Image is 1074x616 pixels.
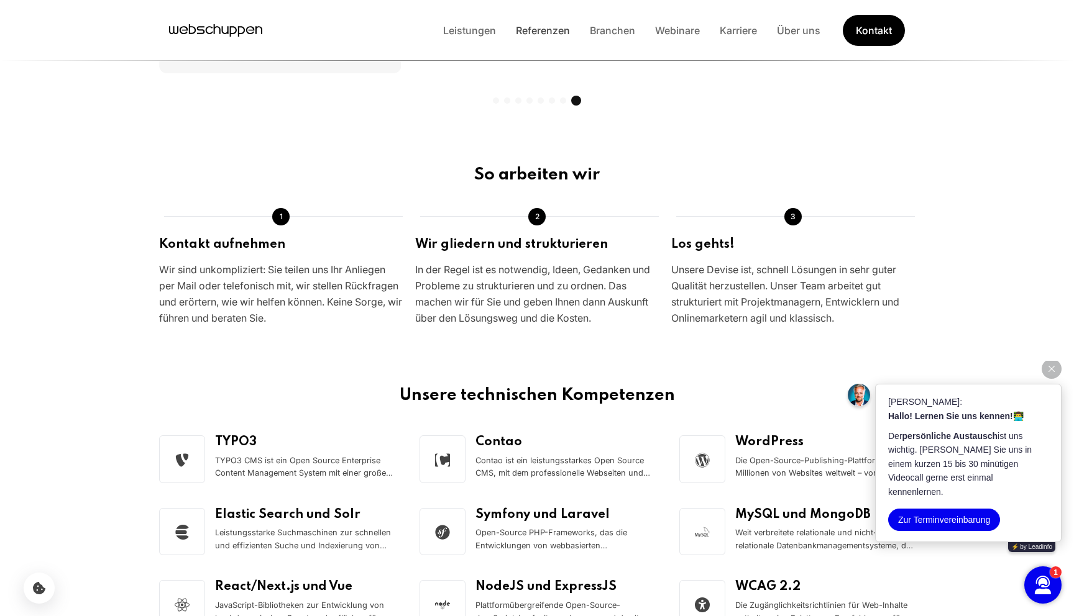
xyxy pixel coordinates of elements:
[735,527,915,553] small: Weit verbreitete relationale und nicht-relationale Datenbankmanagementsysteme, die für die Speich...
[415,261,659,326] p: In der Regel ist es notwendig, Ideen, Gedanken und Probleme zu strukturieren und zu ordnen. Das m...
[159,261,403,326] p: Wir sind unkompliziert: Sie teilen uns Ihr Anliegen per Mail oder telefonisch mit, wir stellen Rü...
[159,238,403,252] h4: Kontakt aufnehmen
[53,148,165,170] button: Zur Terminvereinbarung
[433,24,506,37] a: Leistungen
[671,261,915,326] p: Unsere Devise ist, schnell Lösungen in sehr guter Qualität herzustellen. Unser Team arbeitet gut ...
[671,238,915,252] h4: Los gehts!
[475,508,655,522] h4: Symfony und Laravel
[580,24,645,37] a: Branchen
[215,435,395,450] h4: TYPO3
[169,21,262,40] a: Hauptseite besuchen
[159,165,915,185] h3: So arbeiten wir
[506,24,580,37] a: Referenzen
[215,580,395,594] h4: React/Next.js und Vue
[475,435,655,450] h4: Contao
[735,508,915,522] h4: MySQL und MongoDB
[215,508,395,522] h4: Elastic Search und Solr
[53,48,213,62] p: 👨‍💻
[475,527,655,553] small: Open-Source PHP-Frameworks, das die Entwicklungen von webbasierten Anwendungen stark erleichtert,...
[215,455,395,481] small: TYPO3 CMS ist ein Open Source Enterprise Content Management System mit einer großen weltweiten Co...
[53,34,213,48] p: [PERSON_NAME]:
[735,435,915,450] h4: WordPress
[842,13,906,47] a: Get Started
[415,238,659,252] h4: Wir gliedern und strukturieren
[218,207,223,216] span: 1
[710,24,767,37] a: Karriere
[53,50,178,60] strong: Hallo! Lernen Sie uns kennen!
[24,573,55,604] button: Cookie-Einstellungen öffnen
[173,181,221,191] a: ⚡️ by Leadinfo
[784,208,802,225] span: 3
[735,455,915,481] small: Die Open-Source-Publishing-Plattform für Millionen von Websites weltweit – von Gründern über klei...
[528,208,546,225] span: 2
[767,24,830,37] a: Über uns
[645,24,710,37] a: Webinare
[272,208,290,225] span: 1
[53,68,213,138] p: Der ist uns wichtig. [PERSON_NAME] Sie uns in einem kurzen 15 bis 30 minütigen Videocall gerne er...
[475,580,655,594] h4: NodeJS und ExpressJS
[224,386,850,405] h3: Unsere technischen Kompetenzen
[475,455,655,481] small: Contao ist ein leistungsstarkes Open Source CMS, mit dem professionelle Webseiten und skalierbare...
[67,70,163,80] strong: persönliche Austausch
[735,580,915,594] h4: WCAG 2.2
[215,527,395,553] small: Leistungsstarke Suchmaschinen zur schnellen und effizienten Suche und Indexierung von großen Date...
